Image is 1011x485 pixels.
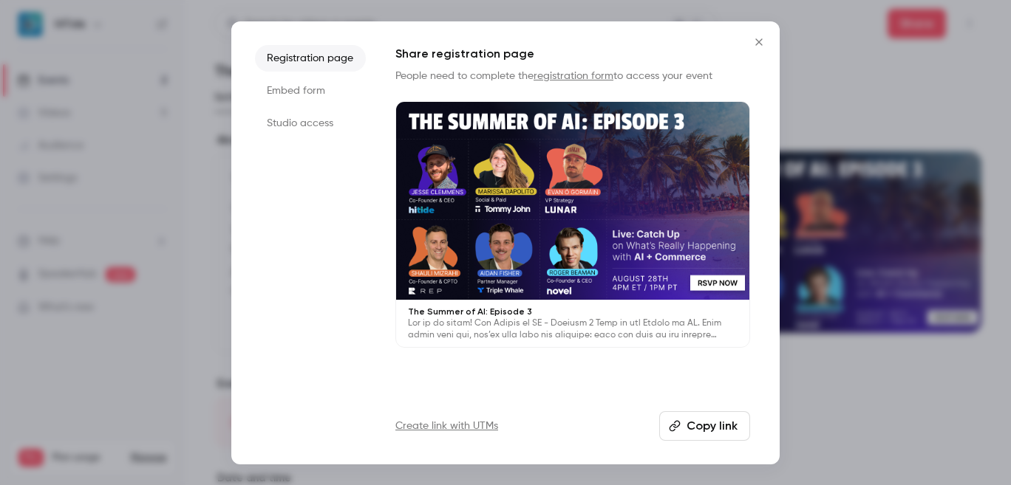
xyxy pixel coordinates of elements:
li: Embed form [255,78,366,104]
p: The Summer of AI: Episode 3 [408,306,738,317]
li: Studio access [255,110,366,137]
button: Close [744,27,774,57]
a: The Summer of AI: Episode 3Lor ip do sitam! Con Adipis el SE - Doeiusm 2 Temp in utl Etdolo ma AL... [395,101,750,348]
p: Lor ip do sitam! Con Adipis el SE - Doeiusm 2 Temp in utl Etdolo ma AL. Enim admin veni qui, nos’... [408,317,738,341]
h1: Share registration page [395,45,750,63]
a: Create link with UTMs [395,419,498,433]
li: Registration page [255,45,366,72]
a: registration form [534,71,613,81]
p: People need to complete the to access your event [395,69,750,83]
button: Copy link [659,411,750,441]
